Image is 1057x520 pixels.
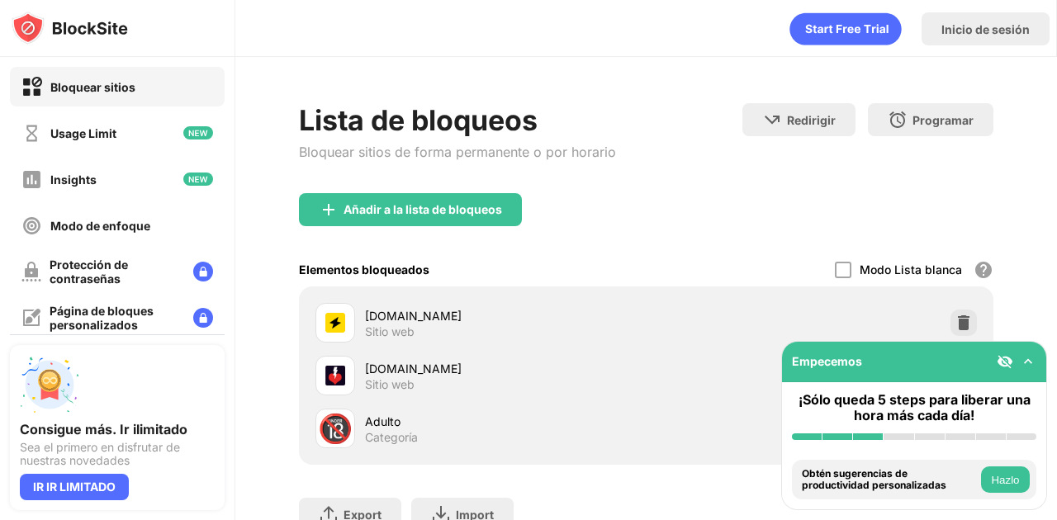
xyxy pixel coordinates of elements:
[325,313,345,333] img: favicons
[299,103,616,137] div: Lista de bloqueos
[365,360,647,377] div: [DOMAIN_NAME]
[792,392,1036,423] div: ¡Sólo queda 5 steps para liberar una hora más cada día!
[50,219,150,233] div: Modo de enfoque
[50,173,97,187] div: Insights
[21,215,42,236] img: focus-off.svg
[50,126,116,140] div: Usage Limit
[997,353,1013,370] img: eye-not-visible.svg
[20,441,215,467] div: Sea el primero en disfrutar de nuestras novedades
[787,113,836,127] div: Redirigir
[21,308,41,328] img: customize-block-page-off.svg
[365,307,647,324] div: [DOMAIN_NAME]
[20,421,215,437] div: Consigue más. Ir ilimitado
[941,22,1030,36] div: Inicio de sesión
[21,169,42,190] img: insights-off.svg
[183,173,213,186] img: new-icon.svg
[193,262,213,281] img: lock-menu.svg
[50,258,180,286] div: Protección de contraseñas
[20,355,79,414] img: push-unlimited.svg
[50,80,135,94] div: Bloquear sitios
[789,12,902,45] div: animation
[21,123,42,144] img: time-usage-off.svg
[344,203,502,216] div: Añadir a la lista de bloqueos
[193,308,213,328] img: lock-menu.svg
[365,413,647,430] div: Adulto
[183,126,213,139] img: new-icon.svg
[365,324,415,339] div: Sitio web
[802,468,977,492] div: Obtén sugerencias de productividad personalizadas
[12,12,128,45] img: logo-blocksite.svg
[20,474,129,500] div: IR IR LIMITADO
[21,77,42,97] img: block-on.svg
[50,304,180,332] div: Página de bloques personalizados
[325,366,345,385] img: favicons
[299,262,429,277] div: Elementos bloqueados
[318,412,353,446] div: 🔞
[365,377,415,392] div: Sitio web
[21,262,41,281] img: password-protection-off.svg
[981,466,1030,493] button: Hazlo
[1020,353,1036,370] img: omni-setup-toggle.svg
[299,144,616,160] div: Bloquear sitios de forma permanente o por horario
[912,113,974,127] div: Programar
[365,430,418,445] div: Categoría
[860,262,962,277] div: Modo Lista blanca
[792,354,862,368] div: Empecemos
